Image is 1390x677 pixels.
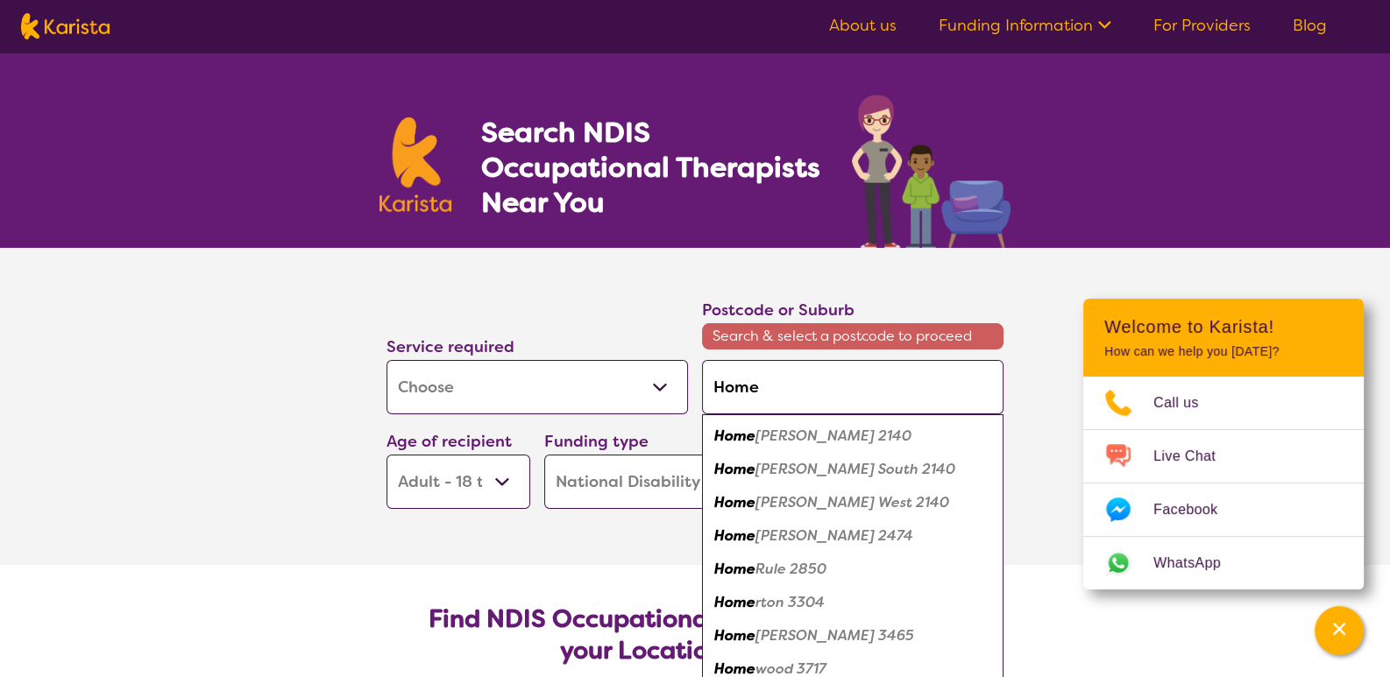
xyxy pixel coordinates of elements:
a: For Providers [1153,15,1251,36]
label: Postcode or Suburb [702,300,855,321]
span: Call us [1153,390,1220,416]
em: [PERSON_NAME] 3465 [755,626,914,645]
span: Live Chat [1153,443,1237,469]
img: Karista logo [379,117,451,212]
em: rton 3304 [755,593,825,611]
h2: Find NDIS Occupational Therapists based on your Location & Needs [401,603,989,666]
em: [PERSON_NAME] West 2140 [755,493,949,511]
input: Type [702,360,1003,414]
em: Home [714,427,755,445]
em: Home [714,593,755,611]
em: Home [714,626,755,645]
em: Home [714,560,755,578]
a: About us [829,15,897,36]
em: Home [714,493,755,511]
button: Channel Menu [1315,606,1364,655]
em: [PERSON_NAME] South 2140 [755,460,955,478]
div: Homerton 3304 [711,586,995,619]
div: Homeleigh 2474 [711,519,995,553]
a: Funding Information [939,15,1111,36]
div: Homebush 3465 [711,619,995,652]
label: Age of recipient [387,431,512,452]
p: How can we help you [DATE]? [1104,344,1343,359]
img: occupational-therapy [852,95,1011,248]
label: Funding type [544,431,649,452]
em: Home [714,526,755,545]
label: Service required [387,336,514,357]
span: WhatsApp [1153,550,1242,576]
div: Home Rule 2850 [711,553,995,586]
em: Rule 2850 [755,560,826,578]
em: [PERSON_NAME] 2474 [755,526,913,545]
span: Search & select a postcode to proceed [702,323,1003,349]
ul: Choose channel [1083,377,1364,589]
img: Karista logo [21,13,110,39]
h1: Search NDIS Occupational Therapists Near You [481,115,822,220]
a: Blog [1293,15,1327,36]
em: [PERSON_NAME] 2140 [755,427,911,445]
div: Homebush West 2140 [711,486,995,519]
div: Homebush South 2140 [711,453,995,486]
span: Facebook [1153,497,1238,523]
a: Web link opens in a new tab. [1083,537,1364,589]
div: Homebush 2140 [711,420,995,453]
div: Channel Menu [1083,299,1364,589]
h2: Welcome to Karista! [1104,316,1343,337]
em: Home [714,460,755,478]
